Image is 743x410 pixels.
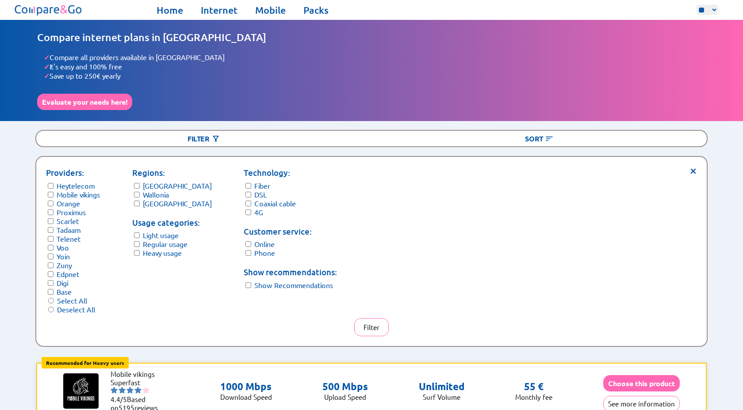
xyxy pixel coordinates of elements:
label: Wallonia [143,190,169,199]
label: Scarlet [57,216,79,225]
label: Heavy usage [143,248,182,257]
label: Tadaam [57,225,80,234]
img: starnr1 [111,387,118,394]
button: Evaluate your needs here! [37,94,132,110]
label: Edpnet [57,270,79,278]
h1: Compare internet plans in [GEOGRAPHIC_DATA] [37,31,706,44]
label: [GEOGRAPHIC_DATA] [143,181,212,190]
label: Select All [57,296,87,305]
img: Logo of Compare&Go [13,2,84,18]
label: Regular usage [143,239,188,248]
p: Customer service: [244,225,337,238]
a: Mobile [255,4,286,16]
label: Digi [57,278,68,287]
label: Online [254,239,275,248]
button: Choose this product [603,375,680,391]
b: Recommended for Heavy users [46,359,124,366]
label: Mobile vikings [57,190,100,199]
span: × [689,167,697,173]
li: It's easy and 100% free [44,62,706,71]
p: 500 Mbps [322,380,368,393]
p: Usage categories: [132,216,212,229]
label: [GEOGRAPHIC_DATA] [143,199,212,208]
li: Mobile vikings [111,370,164,378]
label: DSL [254,190,267,199]
div: Sort [371,131,707,146]
label: Proximus [57,208,86,216]
li: Superfast [111,378,164,387]
p: 55 € [524,380,544,393]
span: 4.4/5 [111,395,127,403]
img: Button open the filtering menu [211,134,220,143]
img: starnr5 [142,387,149,394]
a: Choose this product [603,379,680,387]
button: Filter [354,318,389,336]
label: Heytelecom [57,181,95,190]
label: Base [57,287,72,296]
label: Telenet [57,234,80,243]
label: Zuny [57,261,72,270]
label: Voo [57,243,69,252]
a: See more information [603,399,680,408]
p: Surf Volume [419,393,465,401]
span: ✓ [44,71,50,80]
label: Coaxial cable [254,199,296,208]
p: Show recommendations: [244,266,337,278]
label: Deselect All [57,305,95,314]
a: Packs [303,4,329,16]
img: starnr3 [126,387,134,394]
a: Internet [201,4,237,16]
p: Technology: [244,167,337,179]
span: ✓ [44,53,50,62]
li: Compare all providers available in [GEOGRAPHIC_DATA] [44,53,706,62]
img: starnr4 [134,387,142,394]
label: 4G [254,208,263,216]
p: Regions: [132,167,212,179]
img: Button open the sorting menu [545,134,554,143]
label: Orange [57,199,80,208]
li: Save up to 250€ yearly [44,71,706,80]
a: Home [157,4,183,16]
p: Download Speed [220,393,272,401]
p: Monthly fee [515,393,552,401]
label: Light usage [143,231,179,239]
p: Unlimited [419,380,465,393]
label: Fiber [254,181,270,190]
label: Phone [254,248,275,257]
label: Show Recommendations [254,281,333,289]
label: Yoin [57,252,70,261]
p: Upload Speed [322,393,368,401]
p: Providers: [46,167,100,179]
p: 1000 Mbps [220,380,272,393]
img: starnr2 [119,387,126,394]
div: Filter [36,131,371,146]
span: ✓ [44,62,50,71]
img: Logo of Mobile vikings [63,373,99,409]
